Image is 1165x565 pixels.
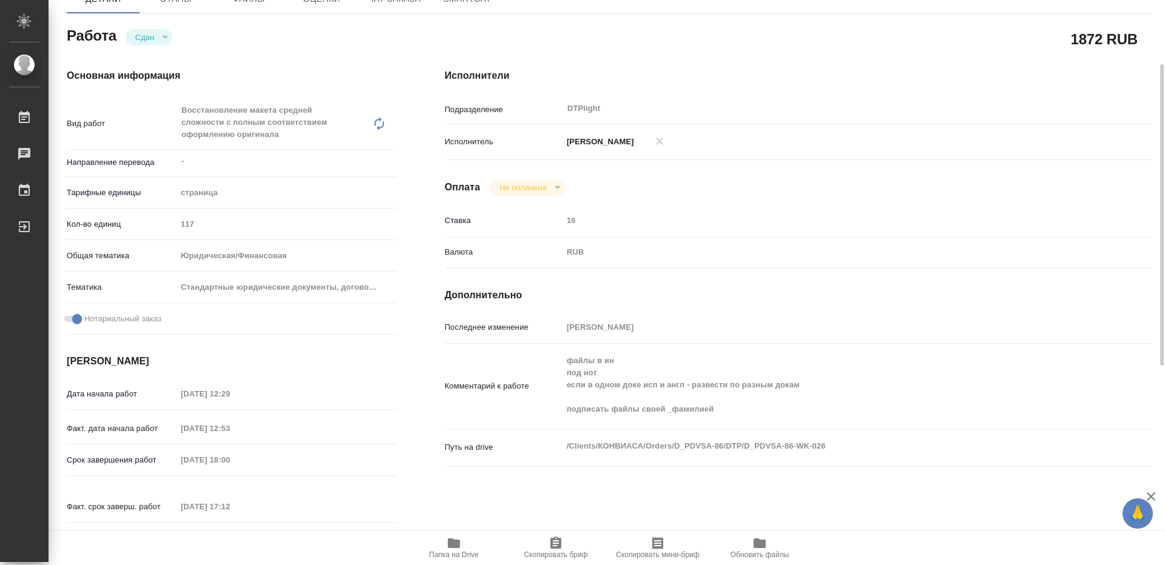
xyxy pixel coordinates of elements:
input: Пустое поле [177,451,283,469]
button: Не оплачена [496,182,550,193]
p: Направление перевода [67,156,177,169]
p: Комментарий к работе [445,380,562,392]
p: Тарифные единицы [67,187,177,199]
span: Скопировать мини-бриф [616,550,699,559]
p: Срок завершения работ [67,454,177,466]
input: Пустое поле [177,215,396,233]
div: страница [177,182,396,203]
button: Обновить файлы [709,531,811,565]
p: Ставка [445,215,562,227]
input: Пустое поле [177,498,283,515]
button: Папка на Drive [403,531,505,565]
input: Пустое поле [177,385,283,403]
h4: Исполнители [445,69,1152,83]
p: Тематика [67,281,177,293]
div: Юридическая/Финансовая [177,246,396,266]
textarea: файлы в ин под нот если в одном доке исп и англ - развести по разным докам подписать файлы своей ... [562,350,1093,420]
button: Скопировать бриф [505,531,607,565]
p: Подразделение [445,104,562,116]
p: [PERSON_NAME] [562,136,634,148]
button: Скопировать мини-бриф [607,531,709,565]
span: 🙏 [1127,501,1148,526]
p: Путь на drive [445,441,562,453]
h2: Работа [67,24,116,45]
p: Вид работ [67,118,177,130]
span: Нотариальный заказ [84,313,161,325]
p: Валюта [445,246,562,258]
h4: Оплата [445,180,481,195]
span: Скопировать бриф [524,550,587,559]
div: RUB [562,242,1093,262]
p: Последнее изменение [445,321,562,333]
button: Сдан [132,32,158,42]
input: Пустое поле [562,212,1093,229]
p: Кол-во единиц [67,218,177,230]
div: Сдан [126,29,172,45]
p: Исполнитель [445,136,562,148]
button: 🙏 [1123,498,1153,529]
p: Общая тематика [67,250,177,262]
div: Стандартные юридические документы, договоры, уставы [177,277,396,298]
input: Пустое поле [562,318,1093,336]
h2: 1872 RUB [1071,28,1138,49]
input: Пустое поле [177,420,283,437]
p: Дата начала работ [67,388,177,400]
input: Пустое поле [177,529,283,547]
h4: [PERSON_NAME] [67,354,396,369]
span: Обновить файлы [731,550,789,559]
p: Факт. дата начала работ [67,423,177,435]
textarea: /Clients/КОНВИАСА/Orders/D_PDVSA-86/DTP/D_PDVSA-86-WK-026 [562,436,1093,456]
span: Папка на Drive [429,550,479,559]
p: Факт. срок заверш. работ [67,501,177,513]
h4: Дополнительно [445,288,1152,303]
div: Сдан [490,179,564,196]
h4: Основная информация [67,69,396,83]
